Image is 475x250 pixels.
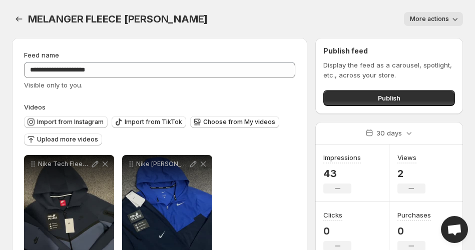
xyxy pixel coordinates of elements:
[12,12,26,26] button: Settings
[190,116,279,128] button: Choose from My videos
[404,12,463,26] button: More actions
[397,225,431,237] p: 0
[38,160,90,168] p: Nike Tech Fleece Thunder Blue Tracksuit Sourced For A Client Any Inquiries Drop Me A Message Ab n...
[24,51,59,59] span: Feed name
[24,81,83,89] span: Visible only to you.
[37,135,98,143] span: Upload more videos
[323,46,455,56] h2: Publish feed
[410,15,449,23] span: More actions
[28,13,208,25] span: MELANGER FLEECE [PERSON_NAME]
[397,210,431,220] h3: Purchases
[125,118,182,126] span: Import from TikTok
[323,152,361,162] h3: Impressions
[37,118,104,126] span: Import from Instagram
[397,152,416,162] h3: Views
[24,116,108,128] button: Import from Instagram
[24,103,46,111] span: Videos
[112,116,186,128] button: Import from TikTok
[24,133,102,145] button: Upload more videos
[376,128,402,138] p: 30 days
[323,90,455,106] button: Publish
[397,167,425,179] p: 2
[323,60,455,80] p: Display the feed as a carousel, spotlight, etc., across your store.
[378,93,400,103] span: Publish
[441,216,468,243] div: Open chat
[323,167,361,179] p: 43
[203,118,275,126] span: Choose from My videos
[136,160,188,168] p: Nike [PERSON_NAME] Repel Tracksuit Royal BlueNavy Available To Be Sourced And Purchased Any Size ...
[323,210,342,220] h3: Clicks
[323,225,351,237] p: 0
